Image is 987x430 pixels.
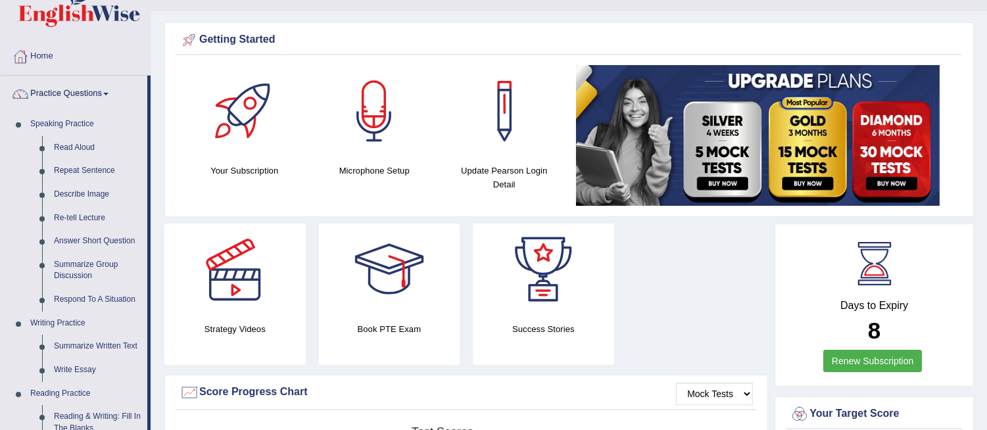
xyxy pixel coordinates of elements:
[576,65,940,206] img: small5.jpg
[790,300,959,312] h4: Days to Expiry
[48,358,147,382] a: Write Essay
[48,253,147,288] a: Summarize Group Discussion
[48,159,147,183] a: Repeat Sentence
[48,206,147,230] a: Re-tell Lecture
[48,335,147,358] a: Summarize Written Text
[180,383,753,402] div: Score Progress Chart
[868,318,880,343] b: 8
[164,322,306,336] h4: Strategy Videos
[180,30,959,50] div: Getting Started
[24,112,147,136] a: Speaking Practice
[319,322,460,336] h4: Book PTE Exam
[473,322,614,336] h4: Success Stories
[316,164,433,178] h4: Microphone Setup
[446,164,563,191] h4: Update Pearson Login Detail
[186,164,303,178] h4: Your Subscription
[790,404,959,424] div: Your Target Score
[24,382,147,406] a: Reading Practice
[48,183,147,206] a: Describe Image
[24,312,147,335] a: Writing Practice
[1,38,151,71] a: Home
[823,350,923,372] a: Renew Subscription
[48,136,147,160] a: Read Aloud
[1,76,147,108] a: Practice Questions
[48,229,147,253] a: Answer Short Question
[48,288,147,312] a: Respond To A Situation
